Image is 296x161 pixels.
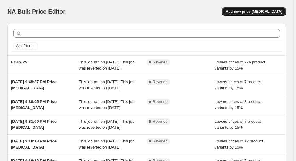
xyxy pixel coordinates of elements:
[11,80,57,90] span: [DATE] 9:48:37 PM Price [MEDICAL_DATA]
[13,42,38,50] button: Add filter
[215,119,261,130] span: Lowers prices of 7 product variants by 15%
[11,60,27,64] span: EOFY 25
[153,60,168,65] span: Reverted
[79,80,134,90] span: This job ran on [DATE]. This job was reverted on [DATE].
[215,99,261,110] span: Lowers prices of 8 product variants by 15%
[153,80,168,84] span: Reverted
[11,99,57,110] span: [DATE] 9:39:05 PM Price [MEDICAL_DATA]
[79,99,134,110] span: This job ran on [DATE]. This job was reverted on [DATE].
[11,119,57,130] span: [DATE] 9:31:09 PM Price [MEDICAL_DATA]
[16,43,30,48] span: Add filter
[153,139,168,144] span: Reverted
[215,80,261,90] span: Lowers prices of 7 product variants by 15%
[226,9,282,14] span: Add new price [MEDICAL_DATA]
[153,119,168,124] span: Reverted
[153,99,168,104] span: Reverted
[79,139,134,149] span: This job ran on [DATE]. This job was reverted on [DATE].
[215,139,263,149] span: Lowers prices of 12 product variants by 15%
[79,119,134,130] span: This job ran on [DATE]. This job was reverted on [DATE].
[222,7,286,16] button: Add new price [MEDICAL_DATA]
[7,8,65,15] span: NA Bulk Price Editor
[215,60,265,70] span: Lowers prices of 276 product variants by 15%
[11,139,57,149] span: [DATE] 9:18:18 PM Price [MEDICAL_DATA]
[79,60,134,70] span: This job ran on [DATE]. This job was reverted on [DATE].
